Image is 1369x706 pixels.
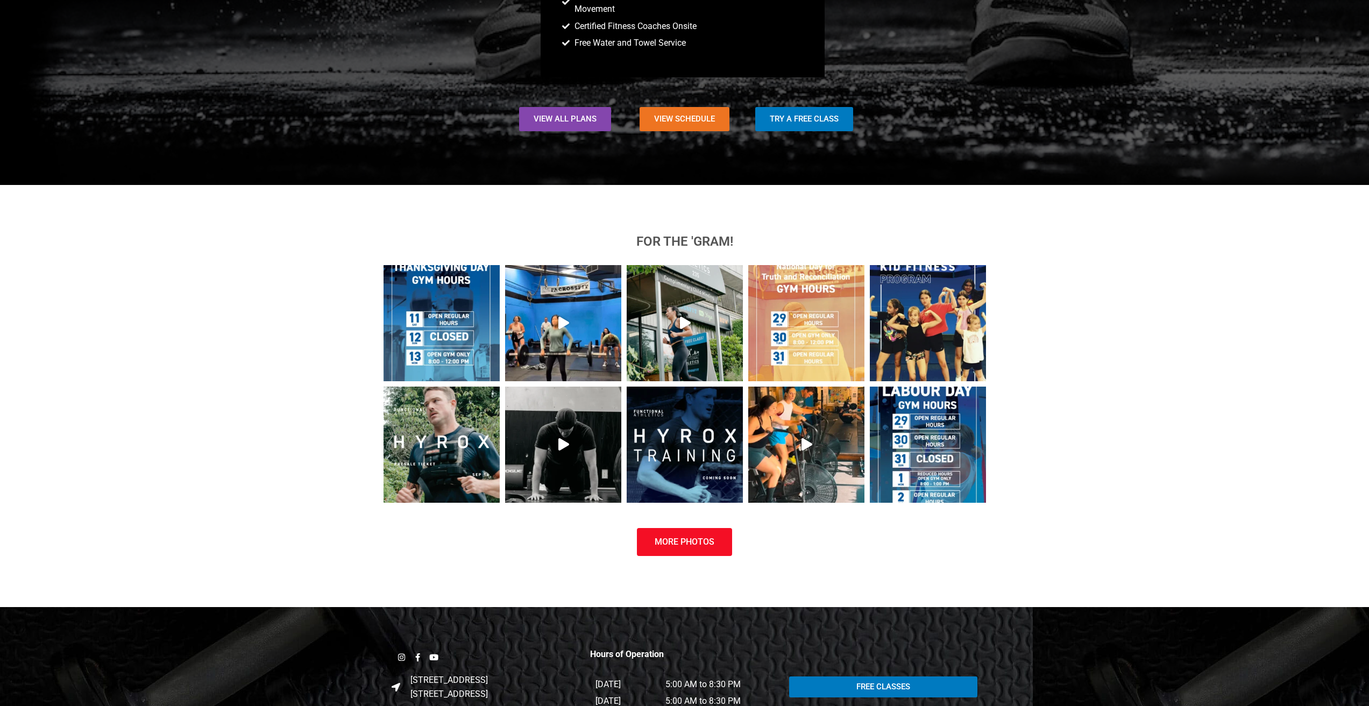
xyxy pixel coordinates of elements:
span: Certified Fitness Coaches Onsite [572,19,697,33]
svg: Play [801,438,812,451]
a: [STREET_ADDRESS][STREET_ADDRESS] [392,673,580,702]
span: [STREET_ADDRESS] [STREET_ADDRESS] [408,673,488,702]
img: “Push hard, sweat it out, then recharge. Weekend’s for balance—train strong, rest stronger. 💪😌 Jo... [505,387,621,503]
a: More Photos [637,528,732,556]
img: Move better with coach-led group classes and personal training built on mobility, compound streng... [748,387,864,503]
img: Please be advised of our gym hours for the upcoming week in commemoration of the National Day for... [748,265,864,381]
h5: for the 'gram! [384,235,986,248]
a: Play [748,387,864,503]
img: 𝗙𝘂𝗻𝗰𝘁𝗶𝗼𝗻𝗮𝗹 𝗔𝘁𝗵𝗹𝗲𝘁𝗶𝗰𝘀 𝗶𝘀 𝘁𝗵𝗿𝗶𝗹𝗹𝗲𝗱 𝘁𝗼 𝗹𝗮𝘂𝗻𝗰𝗵 𝗼𝘂𝗿 𝗞𝗶𝗱𝘀 𝗙𝗶𝘁𝗻𝗲𝘀𝘀 𝗣𝗿𝗼𝗴𝗿𝗮𝗺 𝘁𝗵𝗶𝘀 𝗙𝗮𝗹𝗹! 🎉 10 weeks of fun,... [870,265,986,381]
img: 🏁 Something BIG is coming to Functional Athletics. The world’s most exciting fitness race is maki... [627,387,743,503]
a: Play [627,265,743,381]
span: Try a Free Class [770,115,839,123]
a: View All Plans [519,107,611,131]
a: Try a Free Class [755,107,853,131]
a: Play [505,387,621,503]
a: View Schedule [640,107,729,131]
img: 🚨 Reminder Functional Fam! 🚨 Don’t miss out—presale ticket registration for HYROX Vancouver is OP... [384,387,500,503]
p: 5:00 AM to 8:30 PM [665,678,773,691]
span: More Photos [655,538,714,546]
svg: Play [558,438,569,451]
svg: Play [558,317,569,329]
img: 🔥 New Member Deal! 🔥 For just $299, get 2 months of unlimited access to test all our workouts and... [505,265,621,381]
a: Play [505,265,621,381]
p: [DATE] [595,678,654,691]
span: Free Classes [856,683,910,691]
strong: Hours of Operation [590,649,664,659]
svg: Play [680,317,691,329]
span: View All Plans [534,115,597,123]
img: 🍂 Thanksgiving Long Weekend Gym Hours 🍂 Please be advised of our schedule for the Thanksgiving we... [384,265,500,381]
span: Free Water and Towel Service [572,36,686,50]
img: LABOUR DAY HOURS 🏋️‍♀️ Fri Aug 29 — Regular hours Sat Aug 30 — Regular hours Sun Aug 31 — Closed ... [870,387,986,503]
img: 🚣‍♂️ FA Row ! 🚣‍♀️ A high-energy, constantly changing circuit that combines the Concept2 Indoor R... [627,265,743,381]
span: View Schedule [654,115,715,123]
a: Free Classes [789,676,977,697]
